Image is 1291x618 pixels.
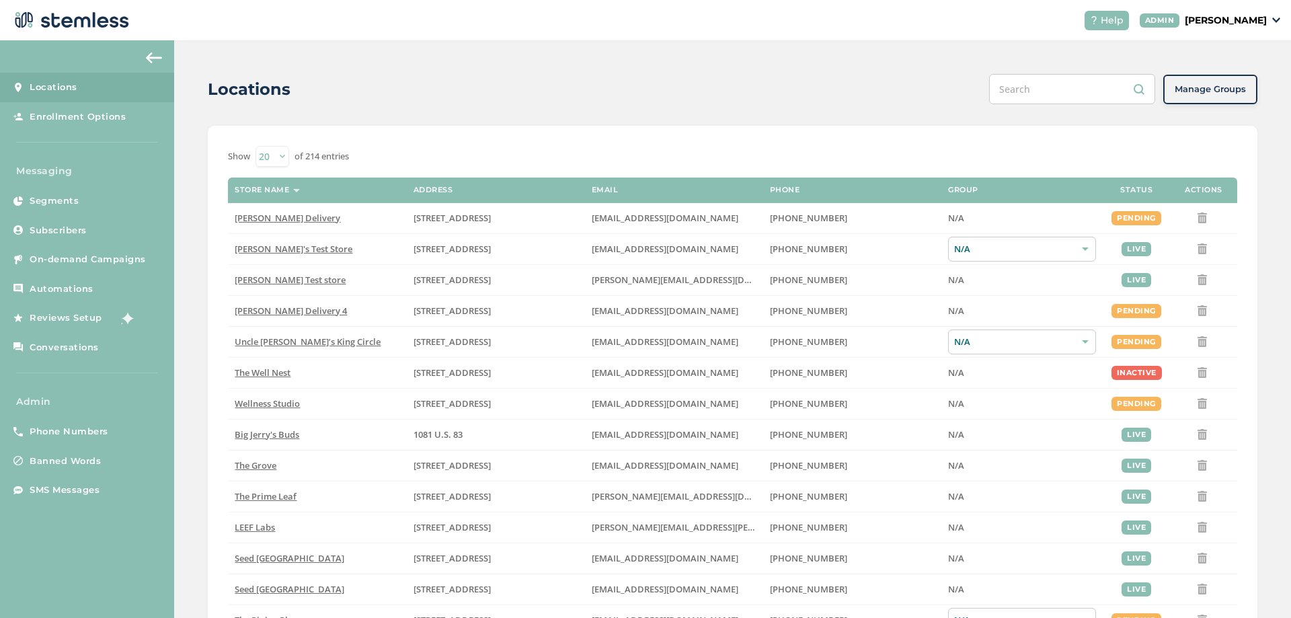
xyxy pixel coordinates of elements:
[235,243,399,255] label: Brian's Test Store
[770,243,847,255] span: [PHONE_NUMBER]
[414,584,578,595] label: 401 Centre Street
[235,243,352,255] span: [PERSON_NAME]'s Test Store
[1122,242,1151,256] div: live
[235,522,399,533] label: LEEF Labs
[770,366,847,379] span: [PHONE_NUMBER]
[30,425,108,438] span: Phone Numbers
[948,584,1096,595] label: N/A
[235,336,381,348] span: Uncle [PERSON_NAME]’s King Circle
[235,553,399,564] label: Seed Portland
[414,553,578,564] label: 553 Congress Street
[989,74,1155,104] input: Search
[770,213,935,224] label: (818) 561-0790
[414,491,578,502] label: 4120 East Speedway Boulevard
[592,553,756,564] label: team@seedyourhead.com
[235,274,346,286] span: [PERSON_NAME] Test store
[295,150,349,163] label: of 214 entries
[592,583,738,595] span: [EMAIL_ADDRESS][DOMAIN_NAME]
[208,77,290,102] h2: Locations
[235,366,290,379] span: The Well Nest
[414,243,491,255] span: [STREET_ADDRESS]
[592,491,756,502] label: john@theprimeleaf.com
[592,243,738,255] span: [EMAIL_ADDRESS][DOMAIN_NAME]
[770,584,935,595] label: (617) 553-5922
[414,522,578,533] label: 1785 South Main Street
[414,583,491,595] span: [STREET_ADDRESS]
[770,274,935,286] label: (503) 332-4545
[592,428,738,440] span: [EMAIL_ADDRESS][DOMAIN_NAME]
[948,237,1096,262] div: N/A
[235,213,399,224] label: Hazel Delivery
[235,336,399,348] label: Uncle Herb’s King Circle
[30,311,102,325] span: Reviews Setup
[592,366,738,379] span: [EMAIL_ADDRESS][DOMAIN_NAME]
[1185,13,1267,28] p: [PERSON_NAME]
[30,224,87,237] span: Subscribers
[30,484,100,497] span: SMS Messages
[770,367,935,379] label: (269) 929-8463
[235,186,289,194] label: Store name
[1140,13,1180,28] div: ADMIN
[592,186,619,194] label: Email
[414,336,578,348] label: 209 King Circle
[414,274,491,286] span: [STREET_ADDRESS]
[592,274,807,286] span: [PERSON_NAME][EMAIL_ADDRESS][DOMAIN_NAME]
[11,7,129,34] img: logo-dark-0685b13c.svg
[1111,397,1161,411] div: pending
[770,336,847,348] span: [PHONE_NUMBER]
[592,213,756,224] label: arman91488@gmail.com
[948,330,1096,354] div: N/A
[414,212,491,224] span: [STREET_ADDRESS]
[770,428,847,440] span: [PHONE_NUMBER]
[770,336,935,348] label: (907) 330-7833
[1175,83,1246,96] span: Manage Groups
[770,490,847,502] span: [PHONE_NUMBER]
[770,397,847,410] span: [PHONE_NUMBER]
[1111,304,1161,318] div: pending
[30,81,77,94] span: Locations
[948,213,1096,224] label: N/A
[30,455,101,468] span: Banned Words
[1120,186,1152,194] label: Status
[235,583,344,595] span: Seed [GEOGRAPHIC_DATA]
[592,274,756,286] label: swapnil@stemless.co
[235,398,399,410] label: Wellness Studio
[770,521,847,533] span: [PHONE_NUMBER]
[30,341,99,354] span: Conversations
[30,194,79,208] span: Segments
[948,186,978,194] label: Group
[414,305,491,317] span: [STREET_ADDRESS]
[30,282,93,296] span: Automations
[592,243,756,255] label: brianashen@gmail.com
[414,213,578,224] label: 17523 Ventura Boulevard
[235,584,399,595] label: Seed Boston
[1122,551,1151,566] div: live
[770,186,800,194] label: Phone
[592,459,738,471] span: [EMAIL_ADDRESS][DOMAIN_NAME]
[770,243,935,255] label: (503) 804-9208
[1111,211,1161,225] div: pending
[948,491,1096,502] label: N/A
[948,522,1096,533] label: N/A
[414,398,578,410] label: 123 Main Street
[1111,335,1161,349] div: pending
[592,460,756,471] label: dexter@thegroveca.com
[414,429,578,440] label: 1081 U.S. 83
[592,336,756,348] label: christian@uncleherbsak.com
[235,490,297,502] span: The Prime Leaf
[235,305,399,317] label: Hazel Delivery 4
[592,521,875,533] span: [PERSON_NAME][EMAIL_ADDRESS][PERSON_NAME][DOMAIN_NAME]
[770,491,935,502] label: (520) 272-8455
[592,367,756,379] label: vmrobins@gmail.com
[30,110,126,124] span: Enrollment Options
[235,367,399,379] label: The Well Nest
[414,490,491,502] span: [STREET_ADDRESS]
[948,429,1096,440] label: N/A
[770,553,935,564] label: (207) 747-4648
[228,150,250,163] label: Show
[1122,490,1151,504] div: live
[592,212,738,224] span: [EMAIL_ADDRESS][DOMAIN_NAME]
[948,274,1096,286] label: N/A
[235,491,399,502] label: The Prime Leaf
[414,274,578,286] label: 5241 Center Boulevard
